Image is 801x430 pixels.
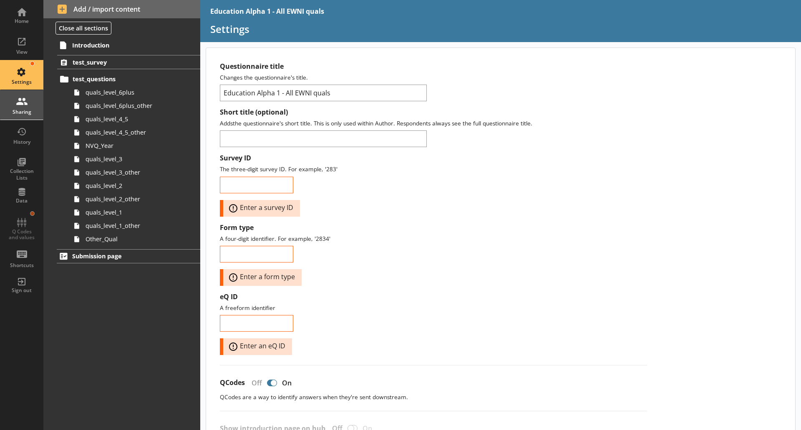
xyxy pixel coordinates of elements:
div: View [7,49,36,55]
a: quals_level_6plus [70,86,200,99]
a: quals_level_1_other [70,219,200,232]
div: Collection Lists [7,168,36,181]
span: Enter an eQ ID [227,342,295,352]
label: Survey ID [220,154,647,162]
p: Changes the questionnaire's title. [220,73,647,81]
a: quals_level_2 [70,179,200,192]
div: Settings [7,79,36,85]
button: Close all sections [55,22,111,35]
a: test_survey [57,55,200,69]
label: Form type [220,223,647,232]
a: quals_level_1 [70,206,200,219]
label: Questionnaire title [220,62,647,71]
span: Introduction [72,41,175,49]
a: quals_level_4_5 [70,112,200,126]
li: test_surveytest_questionsquals_level_6plusquals_level_6plus_otherquals_level_4_5quals_level_4_5_o... [43,55,200,245]
span: quals_level_2 [86,182,179,190]
span: quals_level_1 [86,208,179,216]
span: Add / import content [58,5,186,14]
span: quals_level_1_other [86,222,179,230]
label: QCodes [220,378,245,387]
div: History [7,139,36,145]
a: Other_Qual [70,232,200,246]
div: Home [7,18,36,25]
span: Enter a survey ID [227,203,303,213]
div: Shortcuts [7,262,36,269]
span: quals_level_2_other [86,195,179,203]
a: test_questions [57,72,200,86]
span: quals_level_6plus [86,88,179,96]
a: quals_level_3_other [70,166,200,179]
li: test_questionsquals_level_6plusquals_level_6plus_otherquals_level_4_5quals_level_4_5_otherNVQ_Yea... [61,72,200,246]
label: eQ ID [220,292,647,301]
span: Other_Qual [86,235,179,243]
p: A freeform identifier [220,304,647,312]
a: Submission page [57,249,200,263]
div: On [279,378,298,387]
span: test_survey [73,58,175,66]
span: NVQ_Year [86,142,179,150]
h1: Settings [210,22,791,35]
span: quals_level_4_5 [86,115,179,123]
span: quals_level_6plus_other [86,102,179,110]
span: Enter a form type [227,272,305,282]
span: Submission page [72,252,175,260]
span: quals_level_3 [86,155,179,163]
div: Sharing [7,109,36,115]
p: Adds the questionnaire's short title. This is only used within Author. Respondents always see the... [220,119,647,127]
a: Introduction [57,38,200,52]
a: NVQ_Year [70,139,200,152]
label: Short title (optional) [220,108,647,117]
div: Data [7,197,36,204]
p: A four-digit identifier. For example, '2834' [220,235,647,242]
div: Education Alpha 1 - All EWNI quals [210,7,324,16]
div: Off [245,378,265,387]
p: QCodes are a way to identify answers when they're sent downstream. [220,393,647,401]
p: The three-digit survey ID. For example, '283' [220,165,647,173]
a: quals_level_2_other [70,192,200,206]
a: quals_level_6plus_other [70,99,200,112]
span: quals_level_4_5_other [86,128,179,136]
span: quals_level_3_other [86,168,179,176]
a: quals_level_3 [70,152,200,166]
span: test_questions [73,75,175,83]
a: quals_level_4_5_other [70,126,200,139]
div: Sign out [7,287,36,294]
